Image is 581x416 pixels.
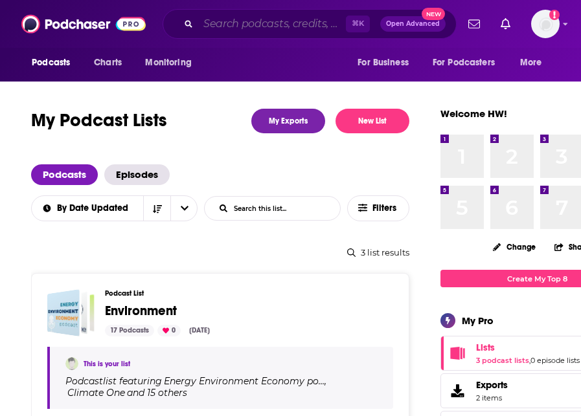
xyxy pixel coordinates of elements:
[164,376,325,386] h4: Energy Environment Economy po…
[445,344,471,362] a: Lists
[346,16,370,32] span: ⌘ K
[198,14,346,34] input: Search podcasts, credits, & more...
[105,325,154,336] div: 17 Podcasts
[31,109,167,133] h1: My Podcast Lists
[433,54,495,72] span: For Podcasters
[47,289,95,336] a: Environment
[422,8,445,20] span: New
[163,9,457,39] div: Search podcasts, credits, & more...
[157,325,181,336] div: 0
[440,107,507,120] a: Welcome HW!
[65,375,378,399] div: Podcast list featuring
[520,54,542,72] span: More
[511,50,558,75] button: open menu
[184,325,215,336] div: [DATE]
[372,204,398,213] span: Filters
[84,360,130,368] a: This is your list
[31,195,198,221] h2: Choose List sort
[531,10,560,38] img: User Profile
[23,50,87,75] button: open menu
[380,16,446,32] button: Open AdvancedNew
[530,356,580,365] a: 0 episode lists
[529,356,530,365] span: ,
[531,10,560,38] button: Show profile menu
[85,50,130,75] a: Charts
[94,54,122,72] span: Charts
[57,204,133,213] span: By Date Updated
[136,50,208,75] button: open menu
[476,356,529,365] a: 3 podcast lists
[65,357,78,370] img: HW Data
[549,10,560,20] svg: Add a profile image
[251,109,325,133] a: My Exports
[31,247,409,257] div: 3 list results
[143,196,170,221] button: Sort Direction
[170,196,198,221] button: open menu
[424,50,514,75] button: open menu
[31,164,98,185] a: Podcasts
[476,379,508,391] span: Exports
[21,12,146,36] img: Podchaser - Follow, Share and Rate Podcasts
[531,10,560,38] span: Logged in as HWdata
[358,54,409,72] span: For Business
[104,164,170,185] a: Episodes
[476,393,508,402] span: 2 items
[336,109,409,133] button: New List
[127,387,187,399] p: and 15 others
[105,303,177,319] span: Environment
[445,382,471,400] span: Exports
[105,304,177,318] a: Environment
[32,54,70,72] span: Podcasts
[462,314,494,327] div: My Pro
[347,195,409,221] button: Filters
[348,50,425,75] button: open menu
[145,54,191,72] span: Monitoring
[386,21,440,27] span: Open Advanced
[496,13,516,35] a: Show notifications dropdown
[485,239,543,255] button: Change
[162,376,325,386] a: Energy Environment Economy po…
[31,204,144,213] button: open menu
[65,388,125,398] a: Climate One
[67,388,125,398] h4: Climate One
[105,289,383,298] h3: Podcast List
[463,13,485,35] a: Show notifications dropdown
[476,342,580,353] a: Lists
[325,375,326,387] span: ,
[476,342,495,353] span: Lists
